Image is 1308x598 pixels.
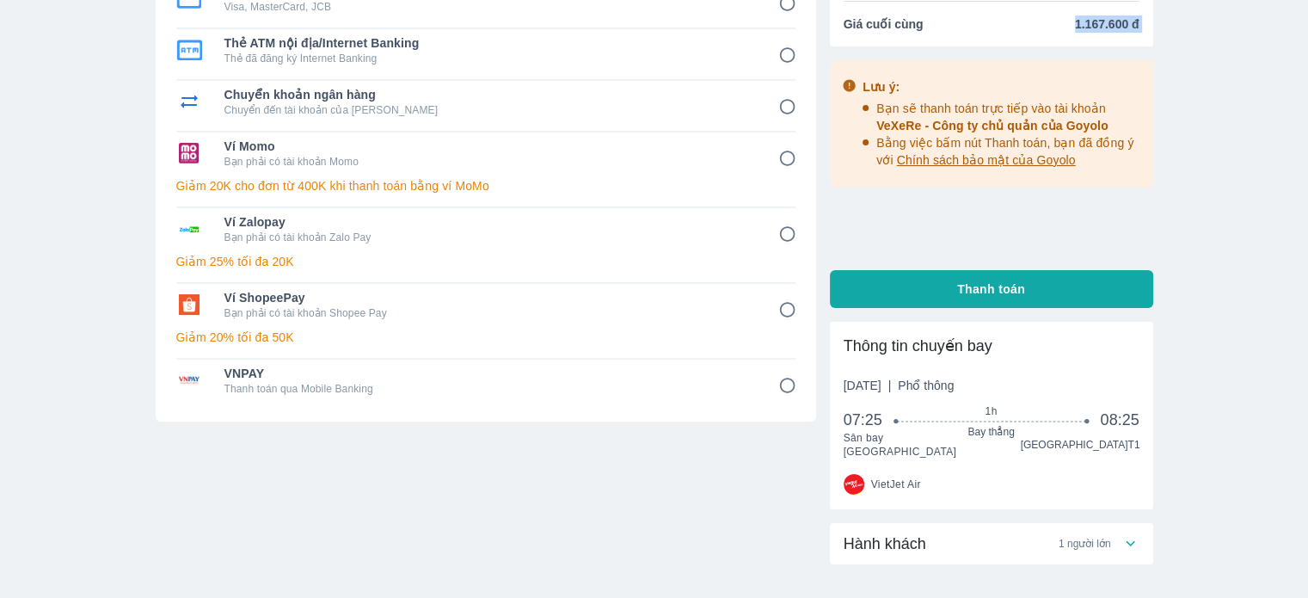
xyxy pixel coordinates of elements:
[176,208,795,250] div: Ví ZalopayVí ZalopayBạn phải có tài khoản Zalo Pay
[176,81,795,122] div: Chuyển khoản ngân hàngChuyển khoản ngân hàngChuyển đến tài khoản của [PERSON_NAME]
[224,306,754,320] p: Bạn phải có tài khoản Shopee Pay
[896,404,1086,418] span: 1h
[176,370,202,391] img: VNPAY
[876,102,1108,133] span: Bạn sẽ thanh toán trực tiếp vào tài khoản
[176,284,795,325] div: Ví ShopeePayVí ShopeePayBạn phải có tài khoản Shopee Pay
[176,253,795,270] p: Giảm 25% tối đa 20K
[863,78,1141,96] div: Lưu ý:
[176,177,795,194] p: Giảm 20K cho đơn từ 400K khi thanh toán bằng ví MoMo
[176,40,202,60] img: Thẻ ATM nội địa/Internet Banking
[844,377,955,394] span: [DATE]
[1059,537,1111,551] span: 1 người lớn
[844,15,924,33] span: Giá cuối cùng
[176,294,202,315] img: Ví ShopeePay
[1021,438,1139,452] span: [GEOGRAPHIC_DATA] T1
[844,533,926,554] span: Hành khách
[896,425,1086,439] span: Bay thẳng
[897,153,1076,167] span: Chính sách bảo mật của Goyolo
[888,379,892,392] span: |
[224,382,754,396] p: Thanh toán qua Mobile Banking
[176,329,795,346] p: Giảm 20% tối đa 50K
[176,360,795,401] div: VNPAYVNPAYThanh toán qua Mobile Banking
[224,213,754,231] span: Ví Zalopay
[176,143,202,163] img: Ví Momo
[844,410,897,430] span: 07:25
[176,91,202,112] img: Chuyển khoản ngân hàng
[224,103,754,117] p: Chuyển đến tài khoản của [PERSON_NAME]
[830,523,1153,564] div: Hành khách1 người lớn
[830,270,1153,308] button: Thanh toán
[844,336,1139,356] div: Thông tin chuyến bay
[224,86,754,103] span: Chuyển khoản ngân hàng
[1075,15,1139,33] span: 1.167.600 đ
[224,289,754,306] span: Ví ShopeePay
[176,219,202,239] img: Ví Zalopay
[871,478,921,491] span: VietJet Air
[224,34,754,52] span: Thẻ ATM nội địa/Internet Banking
[176,29,795,71] div: Thẻ ATM nội địa/Internet BankingThẻ ATM nội địa/Internet BankingThẻ đã đăng ký Internet Banking
[224,138,754,155] span: Ví Momo
[224,365,754,382] span: VNPAY
[224,231,754,244] p: Bạn phải có tài khoản Zalo Pay
[876,119,1108,133] span: VeXeRe - Công ty chủ quản của Goyolo
[176,133,795,174] div: Ví MomoVí MomoBạn phải có tài khoản Momo
[957,281,1025,298] span: Thanh toán
[876,134,1141,169] p: Bằng việc bấm nút Thanh toán, bạn đã đồng ý với
[1100,410,1139,430] span: 08:25
[898,379,954,392] span: Phổ thông
[224,155,754,169] p: Bạn phải có tài khoản Momo
[224,52,754,65] p: Thẻ đã đăng ký Internet Banking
